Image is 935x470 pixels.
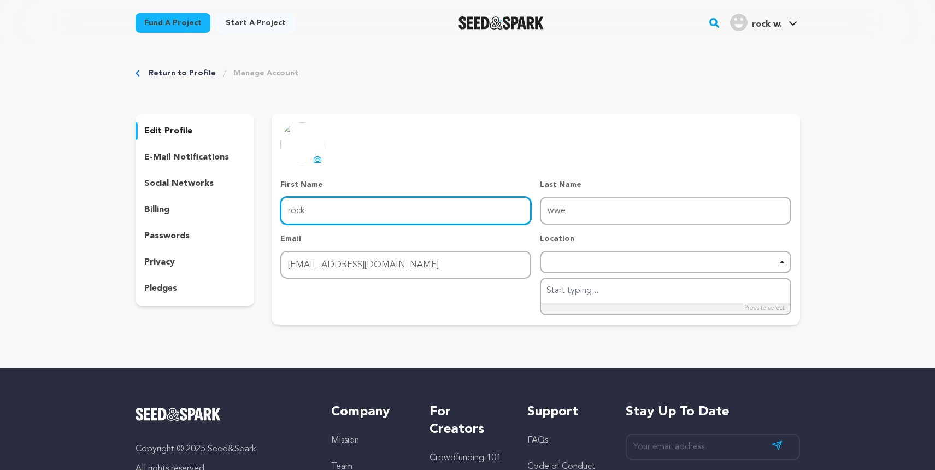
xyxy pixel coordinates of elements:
[144,125,192,138] p: edit profile
[280,197,531,225] input: First Name
[752,20,782,29] span: rock w.
[136,280,255,297] button: pledges
[280,179,531,190] p: First Name
[136,68,800,79] div: Breadcrumb
[430,454,501,462] a: Crowdfunding 101
[144,256,175,269] p: privacy
[136,149,255,166] button: e-mail notifications
[136,122,255,140] button: edit profile
[136,227,255,245] button: passwords
[527,436,548,445] a: FAQs
[540,197,791,225] input: Last Name
[458,16,544,30] a: Seed&Spark Homepage
[527,403,603,421] h5: Support
[458,16,544,30] img: Seed&Spark Logo Dark Mode
[331,436,359,445] a: Mission
[136,254,255,271] button: privacy
[136,408,310,421] a: Seed&Spark Homepage
[233,68,298,79] a: Manage Account
[144,177,214,190] p: social networks
[541,279,790,303] input: Start typing...
[728,11,799,31] a: rock w.'s Profile
[626,434,800,461] input: Your email address
[149,68,216,79] a: Return to Profile
[144,203,169,216] p: billing
[136,175,255,192] button: social networks
[280,233,531,244] p: Email
[144,282,177,295] p: pledges
[540,179,791,190] p: Last Name
[331,403,407,421] h5: Company
[730,14,782,31] div: rock w.'s Profile
[144,230,190,243] p: passwords
[730,14,748,31] img: user.png
[540,233,791,244] p: Location
[280,251,531,279] input: Email
[136,201,255,219] button: billing
[728,11,799,34] span: rock w.'s Profile
[626,403,800,421] h5: Stay up to date
[136,443,310,456] p: Copyright © 2025 Seed&Spark
[217,13,295,33] a: Start a project
[144,151,229,164] p: e-mail notifications
[136,408,221,421] img: Seed&Spark Logo
[136,13,210,33] a: Fund a project
[430,403,505,438] h5: For Creators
